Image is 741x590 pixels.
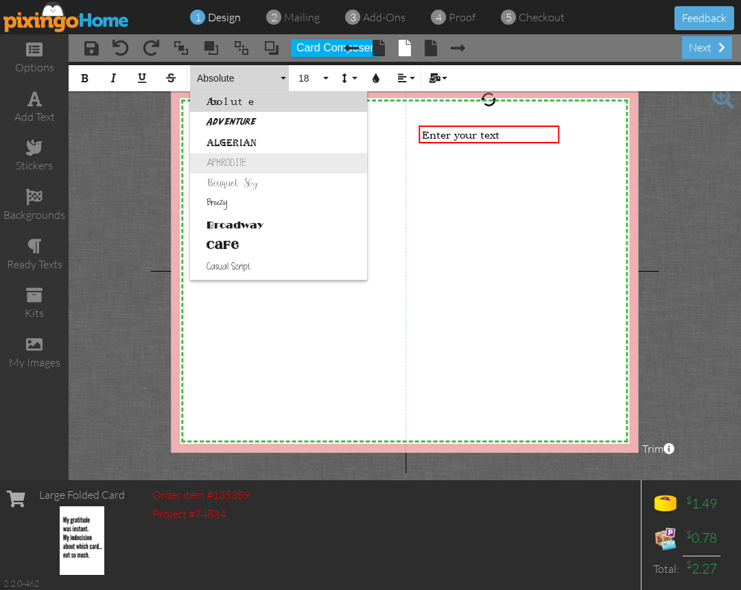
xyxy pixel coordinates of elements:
[60,506,104,575] img: 135359-1-1756956891623-0eee8a1f90f0c23f-qa.jpg
[190,256,367,276] a: Casual Script
[334,65,360,91] button: Line Height
[190,174,367,194] a: Bouquet Sky
[363,10,405,24] span: add-ons
[424,65,450,91] button: Mail Merge
[190,112,367,132] a: Adventure
[297,73,320,84] span: 18
[196,73,278,84] span: Absolute
[190,194,367,215] a: Breezy
[39,487,125,503] div: Large Folded Card
[71,65,97,91] button: Bold (⌘B)
[190,153,367,174] a: Aphrodite
[683,487,720,521] td: 1.49
[100,65,126,91] button: Italic (⌘I)
[158,65,184,91] button: Strikethrough (⌘S)
[129,65,155,91] button: Underline (⌘U)
[271,10,277,25] span: 2
[449,10,475,24] span: proof
[674,6,734,30] button: Feedback
[350,10,356,25] span: 3
[652,525,679,552] img: expense-icon.png
[190,65,289,91] button: Absolute
[190,215,367,235] a: Broadway
[190,91,367,112] a: Absolute
[519,10,565,24] span: checkout
[292,65,331,91] button: 18
[190,276,367,297] a: Century
[683,521,720,556] td: 0.78
[392,65,418,91] button: Align
[3,1,130,32] img: pixingo logo
[686,528,692,540] sup: $
[284,10,320,24] span: mailing
[291,39,379,57] button: Card Composer
[195,10,201,25] span: 1
[190,235,367,256] a: Cafe
[190,91,367,280] div: Absolute
[436,10,442,25] span: 4
[683,556,720,582] td: 2.27
[682,36,732,59] div: next
[652,491,679,518] img: points-icon.png
[686,494,692,506] sup: $
[422,128,499,141] span: Enter your text
[152,487,250,503] div: Order item #135359
[686,558,692,570] sup: $
[648,556,683,582] td: Total:
[506,10,512,25] span: 5
[190,132,367,153] a: Algerian
[152,506,250,522] div: Project #74834
[642,441,674,457] span: Trim
[208,10,241,24] span: design
[3,577,39,589] div: 2.2.0-462
[363,65,389,91] button: Colors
